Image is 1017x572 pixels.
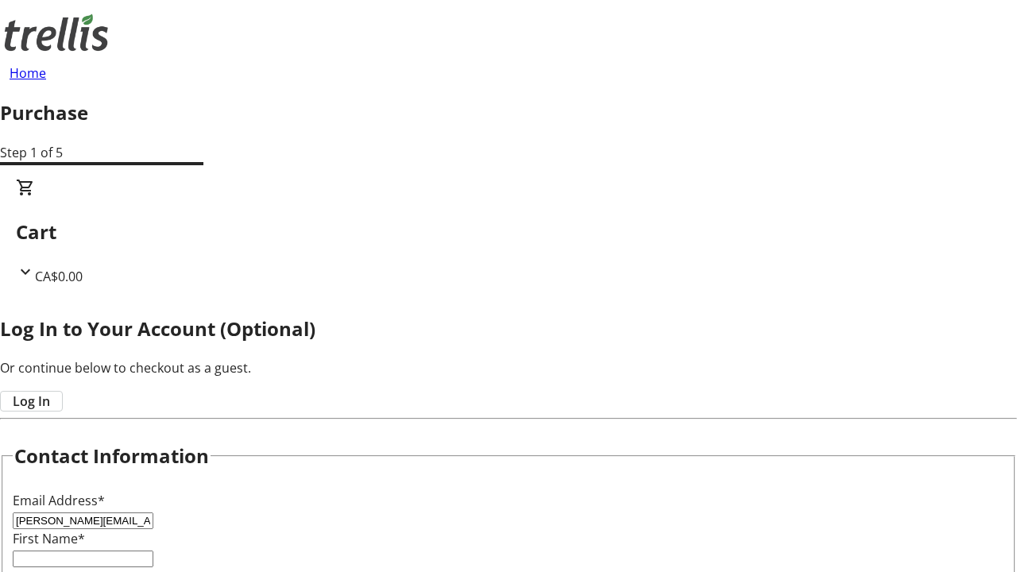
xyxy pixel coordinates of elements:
label: First Name* [13,530,85,547]
span: CA$0.00 [35,268,83,285]
h2: Contact Information [14,442,209,470]
label: Email Address* [13,492,105,509]
div: CartCA$0.00 [16,178,1001,286]
span: Log In [13,392,50,411]
h2: Cart [16,218,1001,246]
